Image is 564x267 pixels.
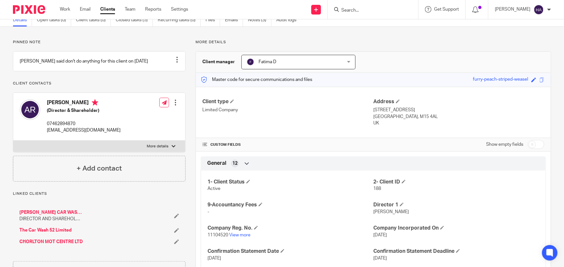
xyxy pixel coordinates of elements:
[19,227,72,233] a: The Car Wash 52 Limited
[202,98,373,105] h4: Client type
[247,58,254,66] img: svg%3E
[47,99,121,107] h4: [PERSON_NAME]
[19,216,83,222] span: DIRECTOR AND SHAREHOLDER
[92,99,98,106] i: Primary
[225,14,243,26] a: Emails
[373,210,409,214] span: [PERSON_NAME]
[373,186,381,191] span: 188
[208,186,220,191] span: Active
[13,5,45,14] img: Pixie
[373,225,539,232] h4: Company Incorporated On
[47,127,121,133] p: [EMAIL_ADDRESS][DOMAIN_NAME]
[202,107,373,113] p: Limited Company
[206,14,220,26] a: Files
[373,202,539,208] h4: Director 1
[373,256,387,261] span: [DATE]
[208,210,209,214] span: -
[208,202,373,208] h4: 9-Accountancy Fees
[201,76,312,83] p: Master code for secure communications and files
[534,5,544,15] img: svg%3E
[208,179,373,185] h4: 1- Client Status
[208,233,228,237] span: 11104520
[60,6,70,13] a: Work
[373,107,544,113] p: [STREET_ADDRESS]
[373,114,544,120] p: [GEOGRAPHIC_DATA], M15 4AL
[207,160,226,167] span: General
[80,6,90,13] a: Email
[248,14,271,26] a: Notes (3)
[19,239,83,245] a: CHORLTON MOT CENTRE LTD
[37,14,71,26] a: Open tasks (0)
[473,76,528,84] div: furry-peach-striped-weasel
[116,14,153,26] a: Closed tasks (5)
[276,14,301,26] a: Audit logs
[13,81,186,86] p: Client contacts
[47,107,121,114] h5: (Director & Shareholder)
[341,8,399,14] input: Search
[125,6,135,13] a: Team
[77,163,122,173] h4: + Add contact
[373,98,544,105] h4: Address
[208,248,373,255] h4: Confirmation Statement Date
[208,256,221,261] span: [DATE]
[259,60,276,64] span: Fatima D
[147,144,168,149] p: More details
[434,7,459,12] span: Get Support
[373,248,539,255] h4: Confirmation Statement Deadline
[145,6,161,13] a: Reports
[196,40,551,45] p: More details
[373,179,539,185] h4: 2- Client ID
[486,141,523,148] label: Show empty fields
[13,14,32,26] a: Details
[373,120,544,126] p: UK
[158,14,201,26] a: Recurring tasks (0)
[232,160,238,167] span: 12
[202,142,373,147] h4: CUSTOM FIELDS
[13,40,186,45] p: Pinned note
[373,233,387,237] span: [DATE]
[171,6,188,13] a: Settings
[208,225,373,232] h4: Company Reg. No.
[229,233,250,237] a: View more
[20,99,40,120] img: svg%3E
[100,6,115,13] a: Clients
[495,6,530,13] p: [PERSON_NAME]
[202,59,235,65] h3: Client manager
[19,209,83,216] a: [PERSON_NAME] CAR WASH LTD
[13,191,186,196] p: Linked clients
[76,14,111,26] a: Client tasks (0)
[47,121,121,127] p: 07462894870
